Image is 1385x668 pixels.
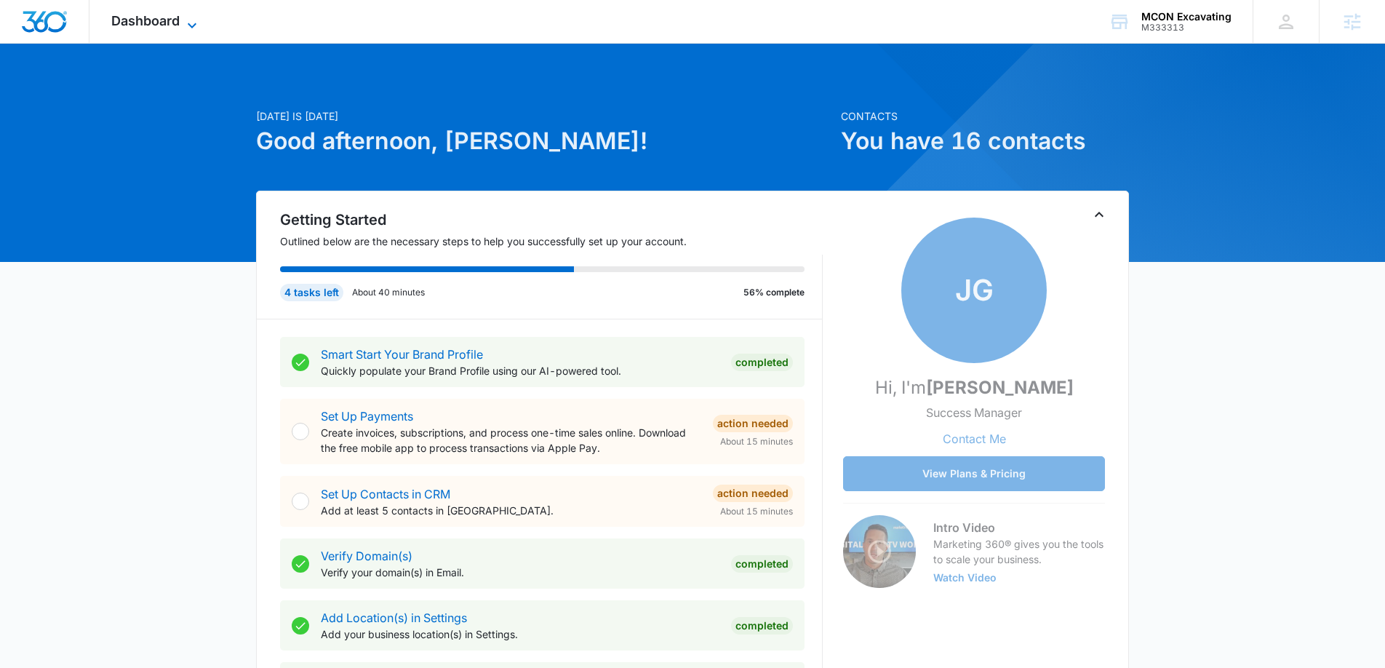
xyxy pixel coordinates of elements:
[720,435,793,448] span: About 15 minutes
[111,13,180,28] span: Dashboard
[731,617,793,635] div: Completed
[321,425,701,456] p: Create invoices, subscriptions, and process one-time sales online. Download the free mobile app t...
[321,347,483,362] a: Smart Start Your Brand Profile
[841,108,1129,124] p: Contacts
[321,503,701,518] p: Add at least 5 contacts in [GEOGRAPHIC_DATA].
[731,354,793,371] div: Completed
[321,611,467,625] a: Add Location(s) in Settings
[743,286,805,299] p: 56% complete
[280,209,823,231] h2: Getting Started
[321,409,413,424] a: Set Up Payments
[321,487,450,501] a: Set Up Contacts in CRM
[926,404,1022,421] p: Success Manager
[720,505,793,518] span: About 15 minutes
[933,573,997,583] button: Watch Video
[321,627,719,642] p: Add your business location(s) in Settings.
[713,415,793,432] div: Action Needed
[713,485,793,502] div: Action Needed
[1141,23,1232,33] div: account id
[843,515,916,588] img: Intro Video
[928,421,1021,456] button: Contact Me
[321,565,719,580] p: Verify your domain(s) in Email.
[841,124,1129,159] h1: You have 16 contacts
[875,375,1074,401] p: Hi, I'm
[933,536,1105,567] p: Marketing 360® gives you the tools to scale your business.
[256,124,832,159] h1: Good afternoon, [PERSON_NAME]!
[731,555,793,573] div: Completed
[256,108,832,124] p: [DATE] is [DATE]
[843,456,1105,491] button: View Plans & Pricing
[901,218,1047,363] span: JG
[1090,206,1108,223] button: Toggle Collapse
[321,549,412,563] a: Verify Domain(s)
[280,284,343,301] div: 4 tasks left
[926,377,1074,398] strong: [PERSON_NAME]
[933,519,1105,536] h3: Intro Video
[280,234,823,249] p: Outlined below are the necessary steps to help you successfully set up your account.
[321,363,719,378] p: Quickly populate your Brand Profile using our AI-powered tool.
[352,286,425,299] p: About 40 minutes
[1141,11,1232,23] div: account name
